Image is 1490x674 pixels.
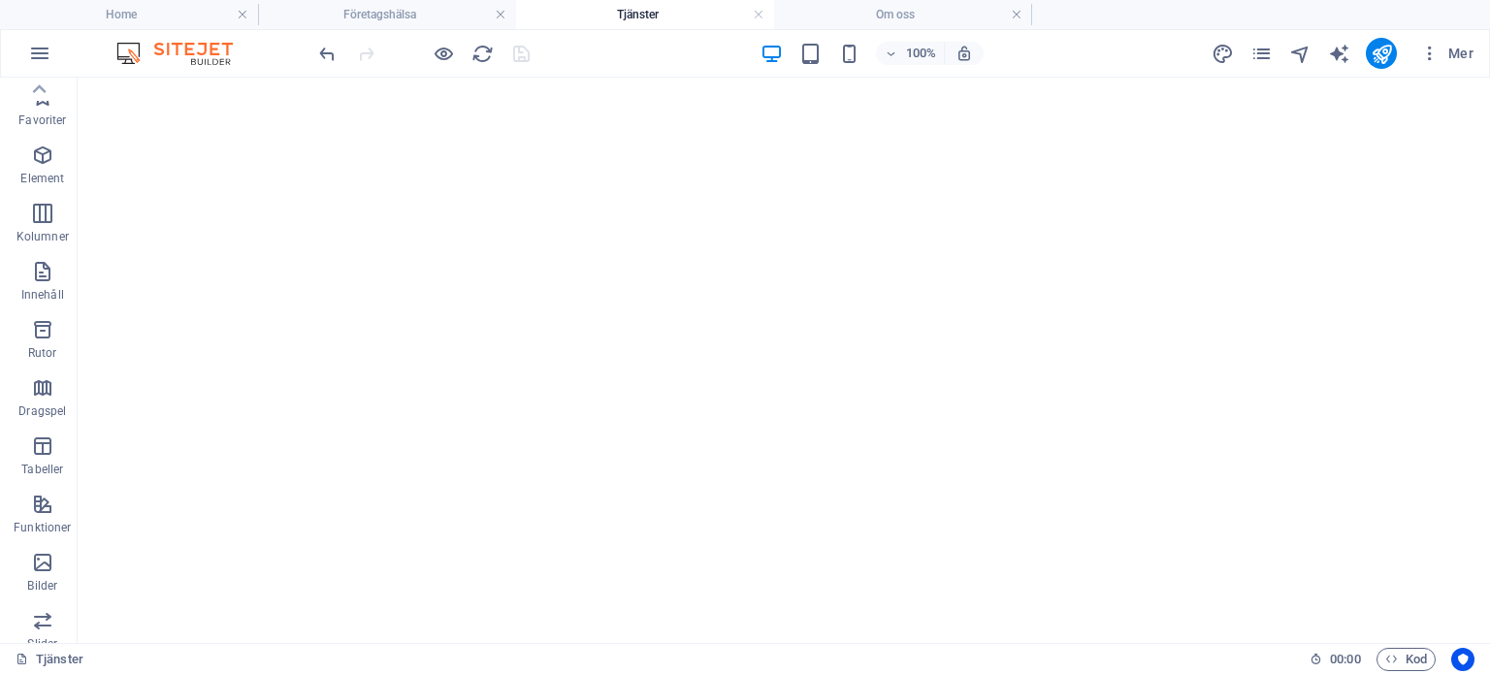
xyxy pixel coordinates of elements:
[1385,648,1427,671] span: Kod
[905,42,936,65] h6: 100%
[21,462,63,477] p: Tabeller
[16,229,69,244] p: Kolumner
[470,42,494,65] button: reload
[1212,43,1234,65] i: Design (Ctrl+Alt+Y)
[1451,648,1474,671] button: Usercentrics
[1412,38,1481,69] button: Mer
[27,578,57,594] p: Bilder
[516,4,774,25] h4: Tjänster
[1420,44,1474,63] span: Mer
[1249,42,1273,65] button: pages
[956,45,973,62] i: Justera zoomnivån automatiskt vid storleksändring för att passa vald enhet.
[1371,43,1393,65] i: Publicera
[315,42,339,65] button: undo
[14,520,71,535] p: Funktioner
[774,4,1032,25] h4: Om oss
[1250,43,1273,65] i: Sidor (Ctrl+Alt+S)
[1344,652,1346,666] span: :
[18,112,66,128] p: Favoriter
[1211,42,1234,65] button: design
[1366,38,1397,69] button: publish
[1328,43,1350,65] i: AI Writer
[21,287,64,303] p: Innehåll
[20,171,64,186] p: Element
[27,636,57,652] p: Slider
[876,42,945,65] button: 100%
[1327,42,1350,65] button: text_generator
[1377,648,1436,671] button: Kod
[112,42,257,65] img: Editor Logo
[18,403,66,419] p: Dragspel
[258,4,516,25] h4: Företagshälsa
[16,648,83,671] a: Klicka för att avbryta val. Dubbelklicka för att öppna sidor
[28,345,57,361] p: Rutor
[1289,43,1312,65] i: Navigatör
[1330,648,1360,671] span: 00 00
[1288,42,1312,65] button: navigator
[1310,648,1361,671] h6: Sessionstid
